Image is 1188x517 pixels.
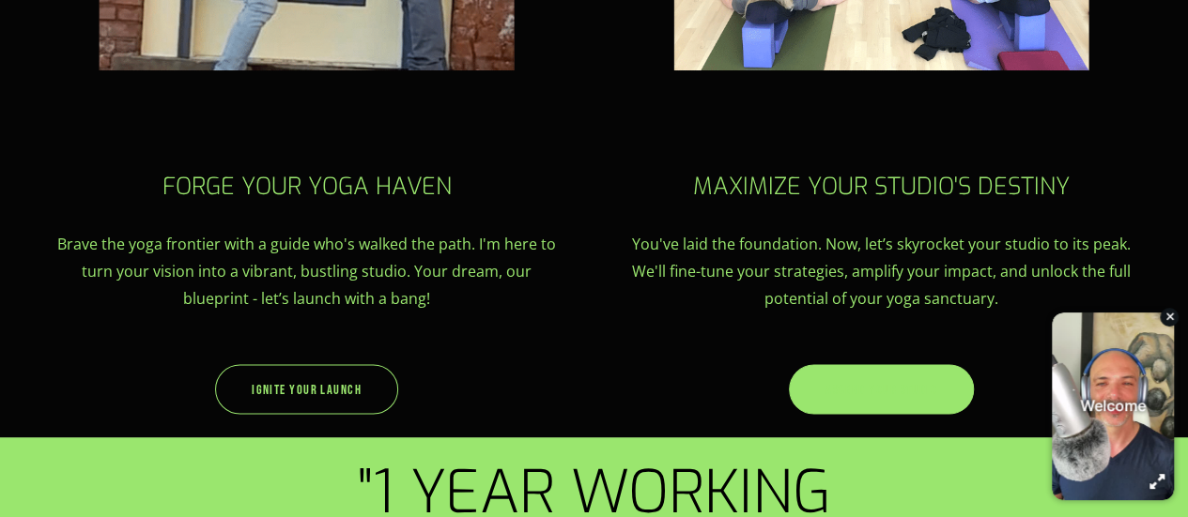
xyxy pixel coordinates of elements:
[623,231,1141,312] p: You've laid the foundation. Now, let’s skyrocket your studio to its peak. We'll fine-tune your st...
[48,231,566,312] p: Brave the yoga frontier with a guide who's walked the path. I'm here to turn your vision into a v...
[789,364,973,414] a: Ascend Your Studio
[623,174,1141,200] h2: Maximize Your Studio's Destiny
[215,364,397,414] a: ignite your launch
[1042,302,1183,512] iframe: chipbot-button-iframe
[48,174,566,200] h2: forge your yoga haven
